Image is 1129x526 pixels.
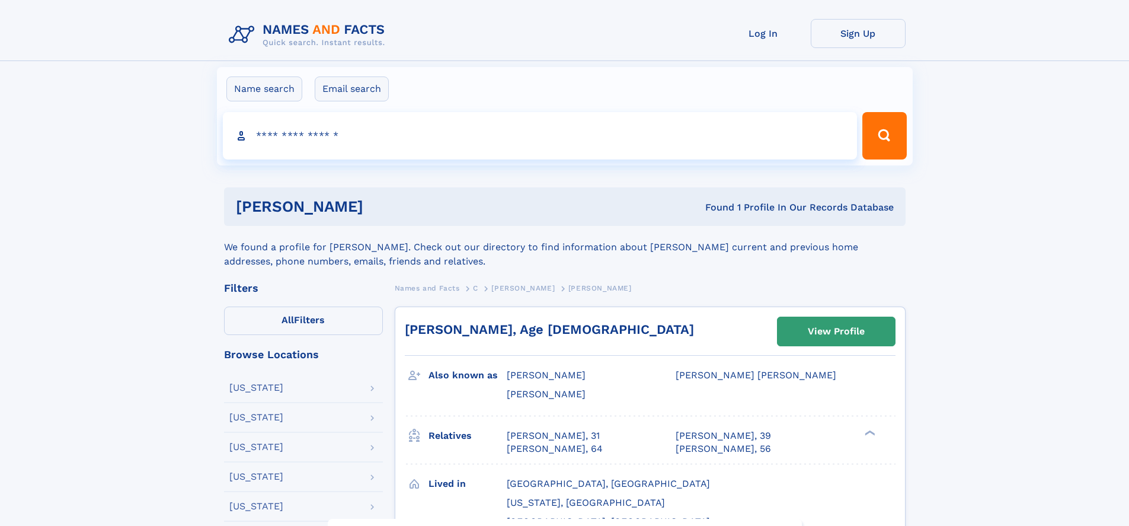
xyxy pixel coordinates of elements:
[534,201,894,214] div: Found 1 Profile In Our Records Database
[862,429,876,436] div: ❯
[473,280,478,295] a: C
[428,365,507,385] h3: Also known as
[405,322,694,337] a: [PERSON_NAME], Age [DEMOGRAPHIC_DATA]
[811,19,906,48] a: Sign Up
[507,369,586,381] span: [PERSON_NAME]
[282,314,294,326] span: All
[808,318,865,345] div: View Profile
[507,442,603,455] a: [PERSON_NAME], 64
[491,280,555,295] a: [PERSON_NAME]
[778,317,895,346] a: View Profile
[507,478,710,489] span: [GEOGRAPHIC_DATA], [GEOGRAPHIC_DATA]
[568,284,632,292] span: [PERSON_NAME]
[507,429,600,442] a: [PERSON_NAME], 31
[224,226,906,269] div: We found a profile for [PERSON_NAME]. Check out our directory to find information about [PERSON_N...
[507,388,586,400] span: [PERSON_NAME]
[226,76,302,101] label: Name search
[428,426,507,446] h3: Relatives
[315,76,389,101] label: Email search
[507,497,665,508] span: [US_STATE], [GEOGRAPHIC_DATA]
[236,199,535,214] h1: [PERSON_NAME]
[224,19,395,51] img: Logo Names and Facts
[229,442,283,452] div: [US_STATE]
[676,369,836,381] span: [PERSON_NAME] [PERSON_NAME]
[473,284,478,292] span: C
[862,112,906,160] button: Search Button
[224,307,383,335] label: Filters
[716,19,811,48] a: Log In
[224,349,383,360] div: Browse Locations
[428,474,507,494] h3: Lived in
[676,442,771,455] a: [PERSON_NAME], 56
[676,429,771,442] a: [PERSON_NAME], 39
[395,280,460,295] a: Names and Facts
[491,284,555,292] span: [PERSON_NAME]
[229,383,283,393] div: [US_STATE]
[229,472,283,482] div: [US_STATE]
[229,502,283,511] div: [US_STATE]
[224,283,383,294] div: Filters
[229,413,283,422] div: [US_STATE]
[223,112,858,160] input: search input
